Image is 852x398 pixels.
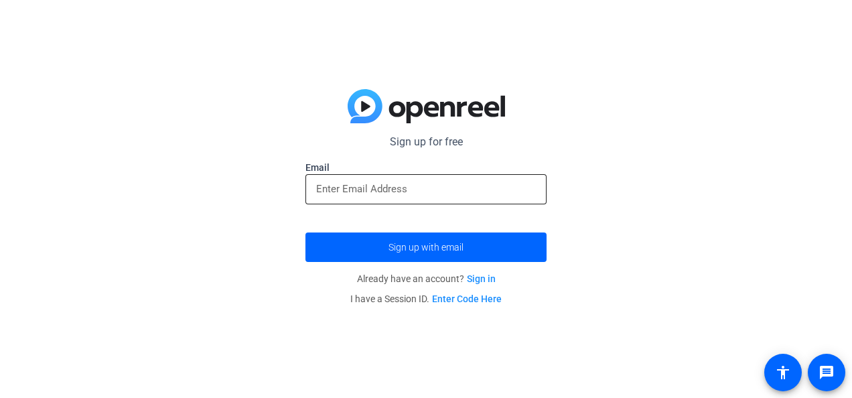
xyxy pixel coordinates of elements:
p: Sign up for free [305,134,547,150]
input: Enter Email Address [316,181,536,197]
span: I have a Session ID. [350,293,502,304]
a: Enter Code Here [432,293,502,304]
img: blue-gradient.svg [348,89,505,124]
span: Already have an account? [357,273,496,284]
button: Sign up with email [305,233,547,262]
label: Email [305,161,547,174]
mat-icon: accessibility [775,364,791,381]
mat-icon: message [819,364,835,381]
a: Sign in [467,273,496,284]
